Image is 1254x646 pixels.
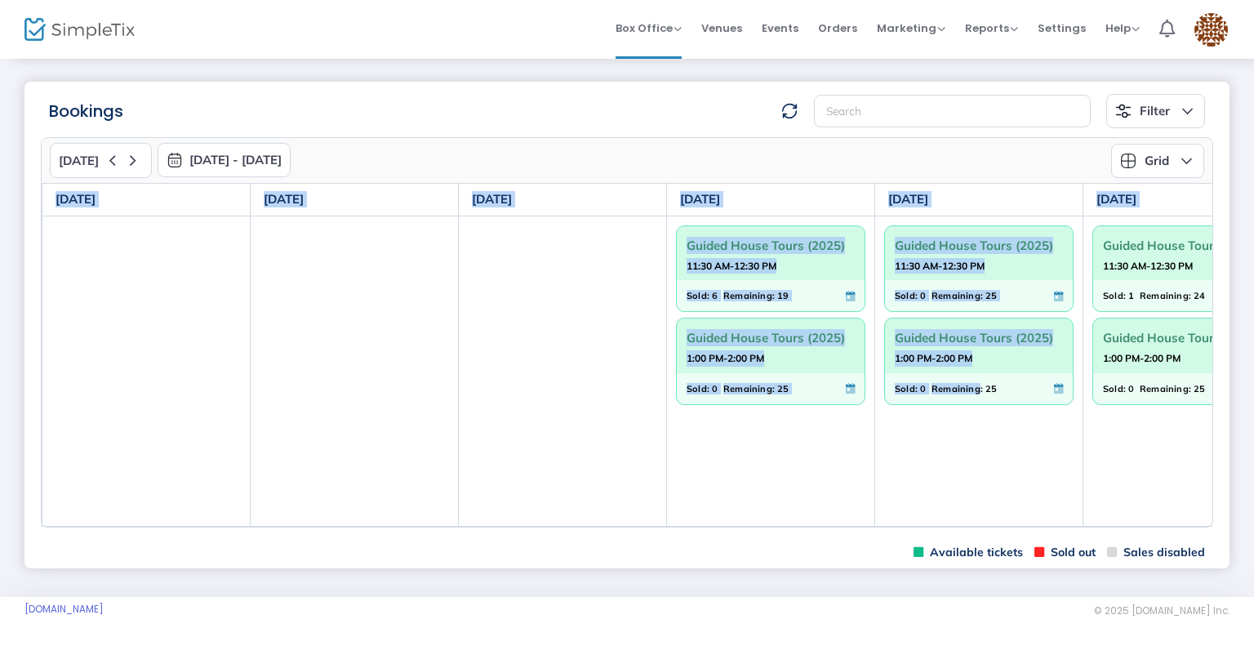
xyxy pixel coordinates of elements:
span: Box Office [616,20,682,36]
span: Sold: [895,287,918,305]
span: Remaining: [723,380,775,398]
span: 0 [920,287,926,305]
strong: 1:00 PM-2:00 PM [687,348,764,368]
span: Reports [965,20,1018,36]
span: Sold: [687,380,709,398]
a: [DOMAIN_NAME] [24,603,104,616]
span: 25 [985,287,997,305]
th: [DATE] [251,184,459,216]
span: 19 [777,287,789,305]
span: 25 [777,380,789,398]
img: filter [1115,103,1132,119]
img: monthly [167,152,183,168]
span: Remaining: [932,287,983,305]
th: [DATE] [667,184,875,216]
span: Sold: [687,287,709,305]
span: Settings [1038,7,1086,49]
span: 0 [920,380,926,398]
span: Orders [818,7,857,49]
span: Available tickets [914,545,1023,560]
span: Sold: [895,380,918,398]
span: Sales disabled [1107,545,1205,560]
span: 0 [712,380,718,398]
span: Venues [701,7,742,49]
span: Guided House Tours (2025) [687,325,855,350]
input: Search [814,95,1091,128]
span: 0 [1128,380,1134,398]
strong: 11:30 AM-12:30 PM [687,256,776,276]
span: Guided House Tours (2025) [895,233,1063,258]
span: Marketing [877,20,945,36]
span: 6 [712,287,718,305]
strong: 1:00 PM-2:00 PM [1103,348,1181,368]
img: refresh-data [781,103,798,119]
span: Sold: [1103,380,1126,398]
span: Guided House Tours (2025) [895,325,1063,350]
th: [DATE] [42,184,251,216]
button: [DATE] - [DATE] [158,143,291,177]
span: 24 [1194,287,1205,305]
strong: 1:00 PM-2:00 PM [895,348,972,368]
button: Filter [1106,94,1205,128]
span: Remaining: [1140,380,1191,398]
span: Remaining: [723,287,775,305]
strong: 11:30 AM-12:30 PM [895,256,985,276]
span: Sold out [1034,545,1096,560]
span: Guided House Tours (2025) [687,233,855,258]
span: 25 [985,380,997,398]
span: Remaining: [1140,287,1191,305]
th: [DATE] [459,184,667,216]
span: © 2025 [DOMAIN_NAME] Inc. [1094,604,1230,617]
button: Grid [1111,144,1204,178]
img: grid [1120,153,1136,169]
span: 25 [1194,380,1205,398]
span: Sold: [1103,287,1126,305]
m-panel-title: Bookings [49,99,123,123]
strong: 11:30 AM-12:30 PM [1103,256,1193,276]
span: [DATE] [59,154,99,168]
span: 1 [1128,287,1134,305]
span: Help [1105,20,1140,36]
span: Events [762,7,798,49]
button: [DATE] [50,143,152,178]
span: Remaining: [932,380,983,398]
th: [DATE] [875,184,1083,216]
